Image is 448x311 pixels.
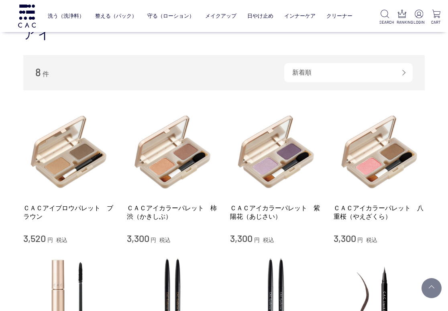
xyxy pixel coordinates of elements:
img: logo [17,4,37,27]
a: 守る（ローション） [147,7,194,25]
p: CART [431,19,442,25]
a: ＣＡＣアイカラーパレット 八重桜（やえざくら） [334,204,425,221]
a: メイクアップ [205,7,236,25]
a: ＣＡＣアイブロウパレット ブラウン [23,204,115,221]
p: LOGIN [413,19,424,25]
img: ＣＡＣアイブロウパレット ブラウン [23,106,115,198]
span: 3,300 [334,232,356,244]
a: インナーケア [284,7,316,25]
span: 3,300 [127,232,149,244]
span: 税込 [366,237,377,243]
p: RANKING [397,19,407,25]
a: ＣＡＣアイカラーパレット 紫陽花（あじさい） [230,204,322,221]
a: クリーナー [326,7,352,25]
span: 税込 [56,237,67,243]
div: 新着順 [284,63,413,82]
a: 日やけ止め [247,7,273,25]
a: CART [431,10,442,25]
h1: アイ [23,26,425,43]
a: RANKING [397,10,407,25]
a: 整える（パック） [95,7,137,25]
span: 税込 [263,237,274,243]
span: 税込 [159,237,171,243]
a: 洗う（洗浄料） [48,7,84,25]
span: 3,300 [230,232,253,244]
img: ＣＡＣアイカラーパレット 紫陽花（あじさい） [230,106,322,198]
span: 8 [35,66,41,78]
span: 円 [151,237,156,243]
span: 円 [254,237,260,243]
a: ＣＡＣアイカラーパレット 柿渋（かきしぶ） [127,204,218,221]
p: SEARCH [379,19,390,25]
img: ＣＡＣアイカラーパレット 八重桜（やえざくら） [334,106,425,198]
a: SEARCH [379,10,390,25]
span: 件 [43,71,49,77]
span: 円 [47,237,53,243]
img: ＣＡＣアイカラーパレット 柿渋（かきしぶ） [127,106,218,198]
a: LOGIN [413,10,424,25]
span: 3,520 [23,232,46,244]
span: 円 [357,237,363,243]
